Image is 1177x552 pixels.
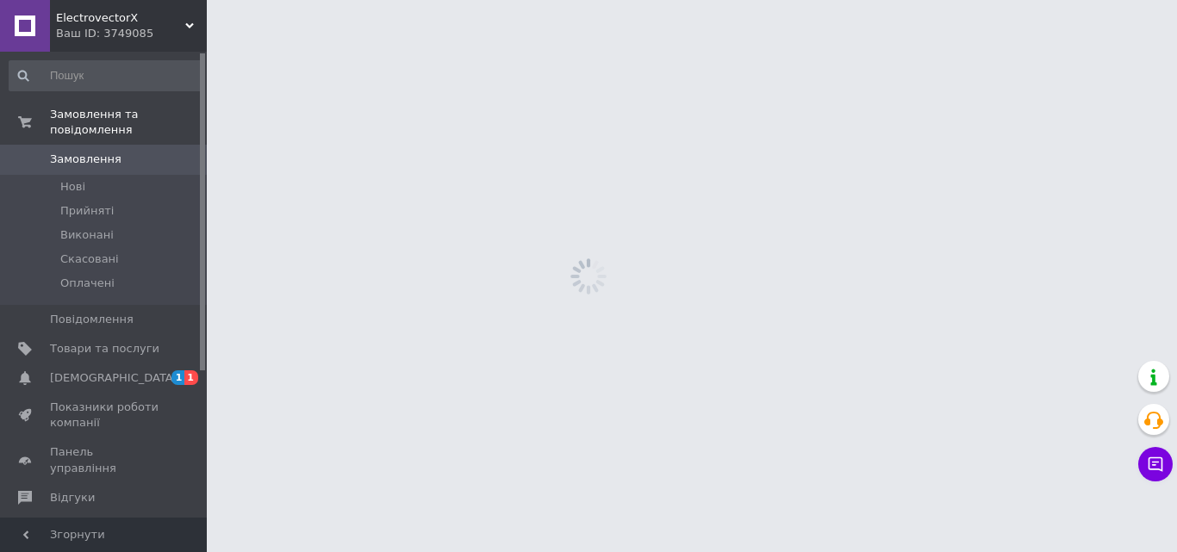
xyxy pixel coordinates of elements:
span: 1 [171,370,185,385]
span: Показники роботи компанії [50,400,159,431]
span: 1 [184,370,198,385]
span: Замовлення та повідомлення [50,107,207,138]
span: ElectrovectorX [56,10,185,26]
span: Товари та послуги [50,341,159,357]
button: Чат з покупцем [1138,447,1173,481]
span: Замовлення [50,152,121,167]
span: Прийняті [60,203,114,219]
span: Панель управління [50,444,159,475]
input: Пошук [9,60,203,91]
span: Відгуки [50,490,95,505]
span: Повідомлення [50,312,134,327]
span: Нові [60,179,85,195]
div: Ваш ID: 3749085 [56,26,207,41]
span: Скасовані [60,251,119,267]
span: Виконані [60,227,114,243]
span: Оплачені [60,276,115,291]
span: [DEMOGRAPHIC_DATA] [50,370,177,386]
